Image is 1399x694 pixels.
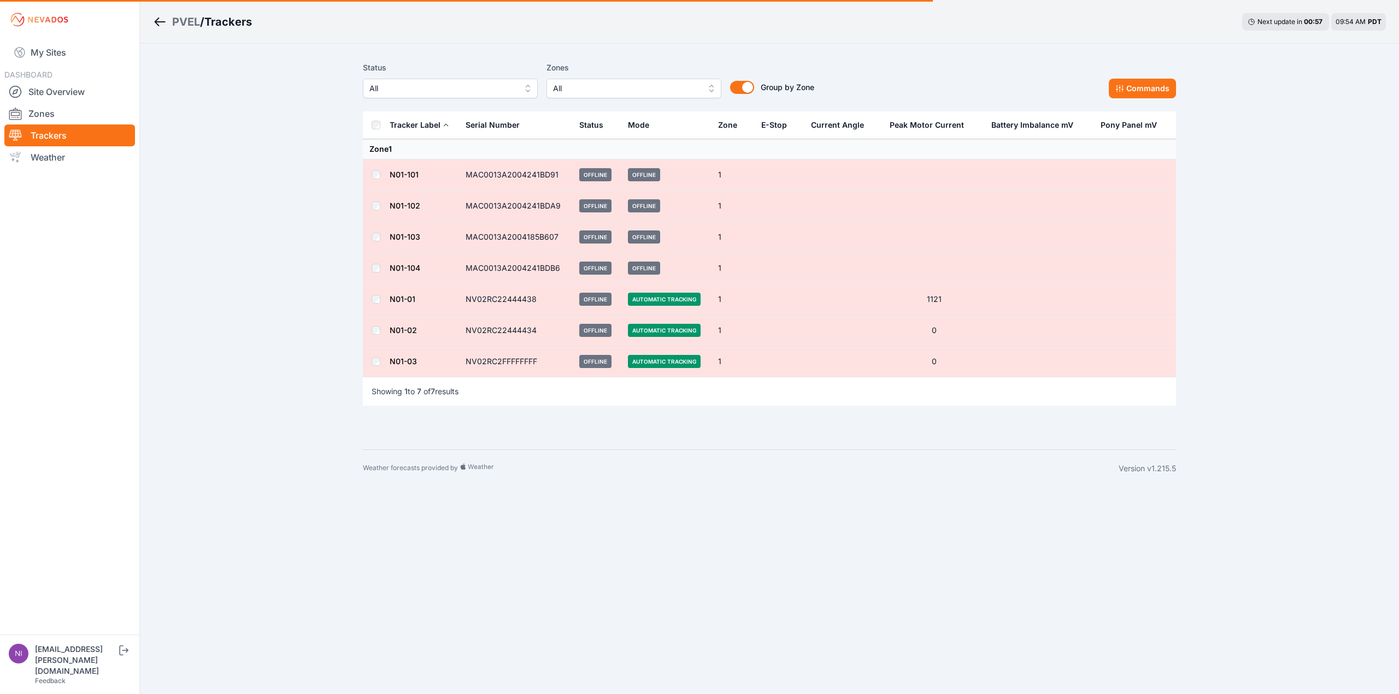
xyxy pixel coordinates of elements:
[1368,17,1382,26] span: PDT
[390,263,420,272] a: N01-104
[712,346,755,377] td: 1
[363,139,1176,159] td: Zone 1
[811,112,873,138] button: Current Angle
[579,293,612,306] span: Offline
[363,61,538,74] label: Status
[628,230,660,244] span: Offline
[1109,79,1176,98] button: Commands
[4,39,135,66] a: My Sites
[718,112,746,138] button: Zone
[553,82,699,95] span: All
[404,387,408,396] span: 1
[459,222,573,253] td: MAC0013A2004185B607
[4,124,135,146] a: Trackers
[1101,120,1157,131] div: Pony Panel mV
[712,315,755,346] td: 1
[417,387,421,396] span: 7
[761,120,787,131] div: E-Stop
[546,79,721,98] button: All
[390,357,417,366] a: N01-03
[628,112,658,138] button: Mode
[9,11,70,28] img: Nevados
[712,191,755,222] td: 1
[390,170,419,179] a: N01-101
[35,677,66,685] a: Feedback
[546,61,721,74] label: Zones
[200,14,204,29] span: /
[35,644,117,677] div: [EMAIL_ADDRESS][PERSON_NAME][DOMAIN_NAME]
[712,284,755,315] td: 1
[628,262,660,275] span: Offline
[4,103,135,124] a: Zones
[459,284,573,315] td: NV02RC22444438
[459,315,573,346] td: NV02RC22444434
[628,168,660,181] span: Offline
[4,81,135,103] a: Site Overview
[1101,112,1166,138] button: Pony Panel mV
[991,112,1082,138] button: Battery Imbalance mV
[1304,17,1324,26] div: 00 : 57
[390,120,440,131] div: Tracker Label
[153,8,252,36] nav: Breadcrumb
[712,222,755,253] td: 1
[459,159,573,191] td: MAC0013A2004241BD91
[761,82,814,92] span: Group by Zone
[363,463,1119,474] div: Weather forecasts provided by
[390,325,417,335] a: N01-02
[4,146,135,168] a: Weather
[579,355,612,368] span: Offline
[890,120,964,131] div: Peak Motor Current
[172,14,200,29] a: PVEL
[579,324,612,337] span: Offline
[1257,17,1302,26] span: Next update in
[628,120,649,131] div: Mode
[459,346,573,377] td: NV02RC2FFFFFFFF
[363,79,538,98] button: All
[883,315,984,346] td: 0
[466,120,520,131] div: Serial Number
[718,120,737,131] div: Zone
[369,82,516,95] span: All
[204,14,252,29] h3: Trackers
[761,112,796,138] button: E-Stop
[9,644,28,663] img: nick.fritz@nevados.solar
[459,191,573,222] td: MAC0013A2004241BDA9
[991,120,1073,131] div: Battery Imbalance mV
[628,199,660,212] span: Offline
[579,230,612,244] span: Offline
[1336,17,1366,26] span: 09:54 AM
[579,199,612,212] span: Offline
[883,346,984,377] td: 0
[890,112,973,138] button: Peak Motor Current
[628,324,701,337] span: Automatic Tracking
[1119,463,1176,474] div: Version v1.215.5
[390,294,415,304] a: N01-01
[883,284,984,315] td: 1121
[628,293,701,306] span: Automatic Tracking
[390,232,420,241] a: N01-103
[579,120,603,131] div: Status
[712,159,755,191] td: 1
[4,70,52,79] span: DASHBOARD
[579,262,612,275] span: Offline
[811,120,864,131] div: Current Angle
[579,168,612,181] span: Offline
[459,253,573,284] td: MAC0013A2004241BDB6
[390,112,449,138] button: Tracker Label
[628,355,701,368] span: Automatic Tracking
[390,201,420,210] a: N01-102
[372,386,459,397] p: Showing to of results
[712,253,755,284] td: 1
[466,112,528,138] button: Serial Number
[579,112,612,138] button: Status
[431,387,435,396] span: 7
